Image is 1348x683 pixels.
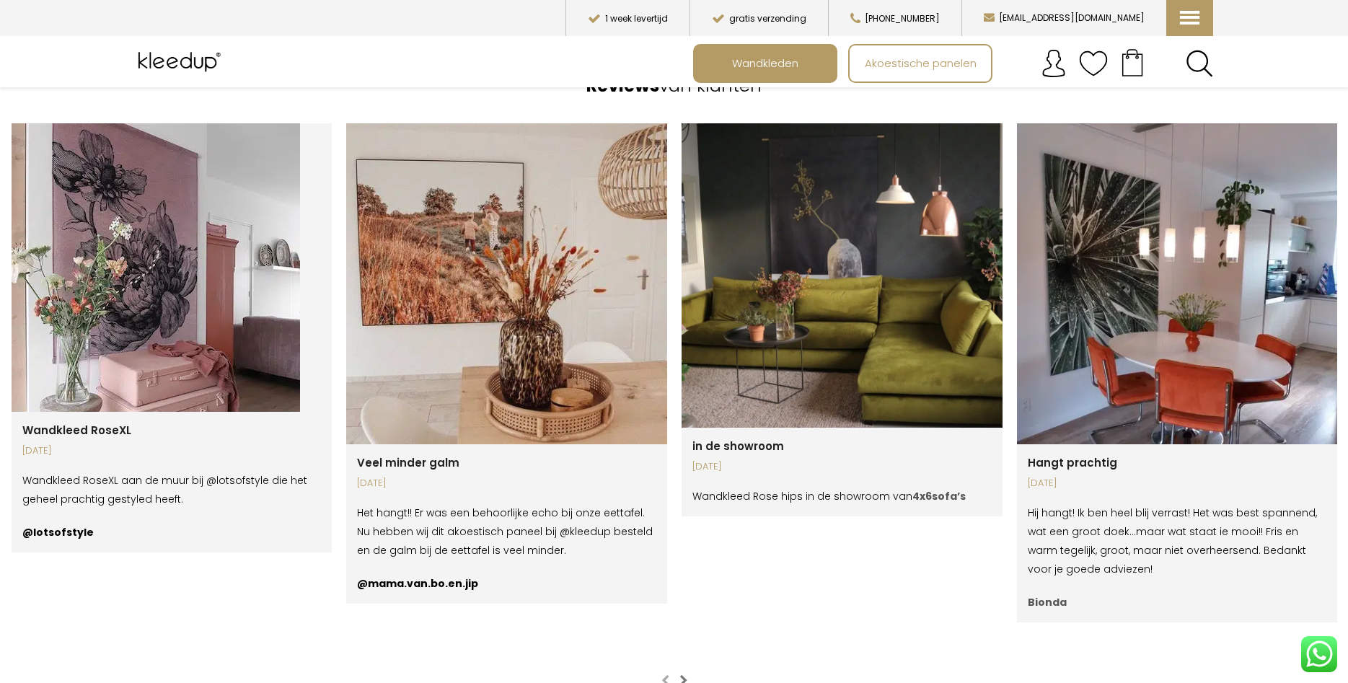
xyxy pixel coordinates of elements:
a: in de showroom [692,439,784,454]
span: 4x6sofa’s [912,489,966,503]
nav: Main menu [693,44,1224,83]
span: Wandkleden [724,50,806,77]
span: Akoestische panelen [857,50,984,77]
img: account.svg [1039,49,1068,78]
a: Hangt prachtig [1028,455,1117,470]
img: verlanglijstje.svg [1079,49,1108,78]
strong: @lotsofstyle [22,525,94,539]
strong: Reviews [586,74,659,97]
strong: @mama.van.bo.en.jip [357,576,478,591]
a: Your cart [1108,44,1157,80]
a: Wandkleden [695,45,836,81]
a: Akoestische panelen [850,45,991,81]
p: Wandkleed RoseXL aan de muur bij @lotsofstyle die het geheel prachtig gestyled heeft. [22,471,322,508]
p: Wandkleed Rose hips in de showroom van [692,487,992,506]
a: Wandkleed RoseXL [22,423,131,438]
div: [DATE] [1028,474,1327,493]
div: [DATE] [692,457,992,476]
p: Hij hangt! Ik ben heel blij verrast! Het was best spannend, wat een groot doek…maar wat staat ie ... [1028,503,1327,578]
strong: Bionda [1028,595,1067,609]
div: [DATE] [357,474,656,493]
p: Het hangt!! Er was een behoorlijke echo bij onze eettafel. Nu hebben wij dit akoestisch paneel bi... [357,503,656,560]
img: Kleedup [135,44,228,80]
div: [DATE] [22,441,322,460]
a: Search [1186,50,1213,77]
a: Veel minder galm [357,455,459,470]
